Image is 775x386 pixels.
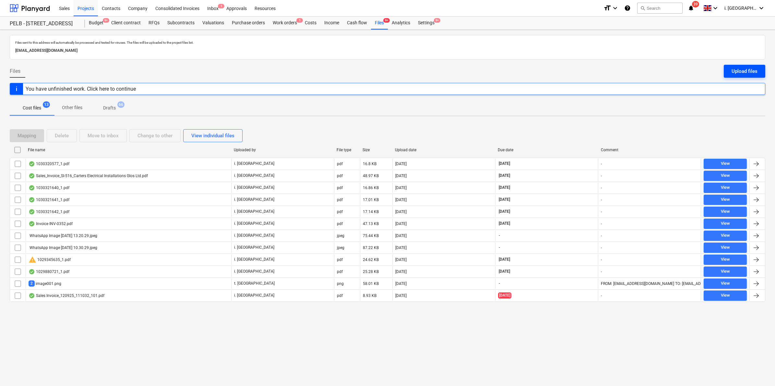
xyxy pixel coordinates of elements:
[414,17,438,29] a: Settings9+
[117,101,125,108] span: 66
[29,256,71,264] div: 1029345635_1.pdf
[234,269,274,274] p: i. [GEOGRAPHIC_DATA]
[269,17,301,29] a: Work orders1
[29,173,148,178] div: Sales_Invoice_SI-516_Carters Electrical Installations Glos Ltd.pdf
[234,221,274,226] p: i. [GEOGRAPHIC_DATA]
[601,198,602,202] div: -
[601,186,602,190] div: -
[498,209,511,214] span: [DATE]
[363,148,390,152] div: Size
[29,293,104,298] div: Sales Invoice_120925_111032_101.pdf
[721,208,730,215] div: View
[395,281,407,286] div: [DATE]
[29,197,69,202] div: 1030321641_1.pdf
[10,20,77,27] div: PELB - [STREET_ADDRESS]
[498,281,501,286] span: -
[704,290,747,301] button: View
[234,245,274,250] p: i. [GEOGRAPHIC_DATA]
[337,148,357,152] div: File type
[29,161,69,166] div: 1030320577_1.pdf
[498,245,501,250] span: -
[363,198,379,202] div: 17.01 KB
[498,221,511,226] span: [DATE]
[29,245,97,250] div: WhatsApp Image [DATE] 10.30.29.jpeg
[704,255,747,265] button: View
[371,17,388,29] div: Files
[395,210,407,214] div: [DATE]
[296,18,303,23] span: 1
[692,1,699,7] span: 39
[234,197,274,202] p: i. [GEOGRAPHIC_DATA]
[395,148,493,152] div: Upload date
[363,245,379,250] div: 87.22 KB
[26,86,136,92] div: You have unfinished work. Click here to continue
[721,292,730,299] div: View
[85,17,107,29] a: Budget9+
[228,17,269,29] a: Purchase orders
[320,17,343,29] div: Income
[603,4,611,12] i: format_size
[28,148,229,152] div: File name
[29,221,73,226] div: Invoice INV-0352.pdf
[29,197,35,202] div: OCR finished
[29,185,69,190] div: 1030321640_1.pdf
[29,209,69,214] div: 1030321642_1.pdf
[363,186,379,190] div: 16.86 KB
[414,17,438,29] div: Settings
[704,243,747,253] button: View
[704,171,747,181] button: View
[388,17,414,29] div: Analytics
[10,67,20,75] span: Files
[721,268,730,275] div: View
[363,162,376,166] div: 16.8 KB
[371,17,388,29] a: Files9+
[711,4,719,12] i: keyboard_arrow_down
[43,101,50,108] span: 13
[363,281,379,286] div: 58.01 KB
[395,233,407,238] div: [DATE]
[337,281,344,286] div: png
[343,17,371,29] a: Cash flow
[498,161,511,166] span: [DATE]
[234,281,275,286] p: t. [GEOGRAPHIC_DATA]
[29,221,35,226] div: OCR finished
[498,233,501,238] span: -
[191,131,234,140] div: View individual files
[183,129,243,142] button: View individual files
[363,174,379,178] div: 48.97 KB
[234,257,274,262] p: i. [GEOGRAPHIC_DATA]
[395,174,407,178] div: [DATE]
[29,293,35,298] div: OCR finished
[704,219,747,229] button: View
[498,257,511,262] span: [DATE]
[103,105,116,111] p: Drafts
[29,173,35,178] div: OCR finished
[601,245,602,250] div: -
[637,3,683,14] button: Search
[498,197,511,202] span: [DATE]
[624,4,631,12] i: Knowledge base
[743,355,775,386] iframe: Chat Widget
[395,257,407,262] div: [DATE]
[234,148,331,152] div: Uploaded by
[145,17,163,29] a: RFQs
[721,244,730,251] div: View
[395,245,407,250] div: [DATE]
[337,245,344,250] div: jpeg
[601,162,602,166] div: -
[724,65,765,78] button: Upload files
[704,207,747,217] button: View
[498,269,511,274] span: [DATE]
[337,257,343,262] div: pdf
[29,269,35,274] div: OCR finished
[640,6,645,11] span: search
[601,174,602,178] div: -
[721,280,730,287] div: View
[704,195,747,205] button: View
[601,148,698,152] div: Comment
[601,293,602,298] div: -
[337,162,343,166] div: pdf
